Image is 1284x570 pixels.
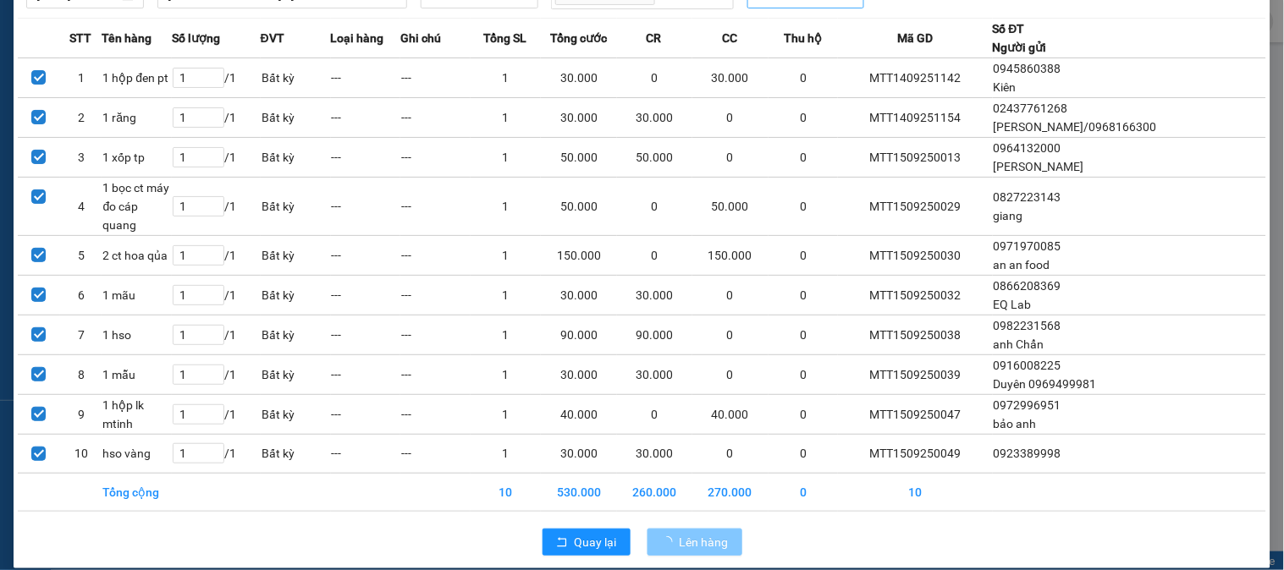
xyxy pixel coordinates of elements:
[648,529,742,556] button: Lên hàng
[102,177,172,235] td: 1 bọc ct máy đo cáp quang
[60,394,102,434] td: 9
[541,97,616,137] td: 30.000
[172,354,260,394] td: / 1
[8,49,170,109] span: Gửi hàng [GEOGRAPHIC_DATA]: Hotline:
[400,235,471,275] td: ---
[617,473,692,511] td: 260.000
[172,137,260,177] td: / 1
[543,529,631,556] button: rollbackQuay lại
[471,315,541,354] td: 1
[331,137,401,177] td: ---
[261,434,331,473] td: Bất kỳ
[102,394,172,434] td: 1 hộp lk mtinh
[541,315,616,354] td: 90.000
[471,97,541,137] td: 1
[400,354,471,394] td: ---
[692,177,768,235] td: 50.000
[400,315,471,354] td: ---
[102,434,172,473] td: hso vàng
[769,58,839,97] td: 0
[838,354,992,394] td: MTT1509250039
[172,97,260,137] td: / 1
[692,58,768,97] td: 30.000
[261,235,331,275] td: Bất kỳ
[769,473,839,511] td: 0
[769,394,839,434] td: 0
[102,275,172,315] td: 1 mãu
[541,354,616,394] td: 30.000
[18,8,159,45] strong: Công ty TNHH Phúc Xuyên
[994,239,1061,253] span: 0971970085
[575,533,617,551] span: Quay lại
[102,235,172,275] td: 2 ct hoa qủa
[102,315,172,354] td: 1 hso
[994,160,1084,173] span: [PERSON_NAME]
[331,434,401,473] td: ---
[838,394,992,434] td: MTT1509250047
[471,394,541,434] td: 1
[617,177,692,235] td: 0
[993,19,1047,57] div: Số ĐT Người gửi
[60,235,102,275] td: 5
[692,235,768,275] td: 150.000
[172,177,260,235] td: / 1
[541,58,616,97] td: 30.000
[261,394,331,434] td: Bất kỳ
[400,137,471,177] td: ---
[769,434,839,473] td: 0
[838,97,992,137] td: MTT1409251154
[994,120,1157,134] span: [PERSON_NAME]/0968166300
[331,275,401,315] td: ---
[994,141,1061,155] span: 0964132000
[994,398,1061,412] span: 0972996951
[261,97,331,137] td: Bất kỳ
[994,359,1061,372] span: 0916008225
[994,258,1050,271] span: an an food
[400,434,471,473] td: ---
[692,137,768,177] td: 0
[838,275,992,315] td: MTT1509250032
[102,137,172,177] td: 1 xốp tp
[172,29,220,47] span: Số lượng
[994,279,1061,293] span: 0866208369
[556,536,568,550] span: rollback
[722,29,737,47] span: CC
[838,315,992,354] td: MTT1509250038
[36,79,169,109] strong: 0888 827 827 - 0848 827 827
[994,298,1032,311] span: EQ Lab
[692,315,768,354] td: 0
[838,58,992,97] td: MTT1409251142
[471,235,541,275] td: 1
[471,434,541,473] td: 1
[617,58,692,97] td: 0
[15,113,163,158] span: Gửi hàng Hạ Long: Hotline:
[60,315,102,354] td: 7
[680,533,729,551] span: Lên hàng
[60,275,102,315] td: 6
[331,58,401,97] td: ---
[994,101,1068,115] span: 02437761268
[60,137,102,177] td: 3
[769,315,839,354] td: 0
[471,137,541,177] td: 1
[60,177,102,235] td: 4
[60,434,102,473] td: 10
[331,315,401,354] td: ---
[471,354,541,394] td: 1
[60,58,102,97] td: 1
[541,275,616,315] td: 30.000
[692,354,768,394] td: 0
[261,29,284,47] span: ĐVT
[400,29,441,47] span: Ghi chú
[692,275,768,315] td: 0
[541,473,616,511] td: 530.000
[692,434,768,473] td: 0
[261,177,331,235] td: Bất kỳ
[994,80,1017,94] span: Kiên
[102,29,152,47] span: Tên hàng
[8,64,170,94] strong: 024 3236 3236 -
[647,29,662,47] span: CR
[769,275,839,315] td: 0
[172,275,260,315] td: / 1
[541,394,616,434] td: 40.000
